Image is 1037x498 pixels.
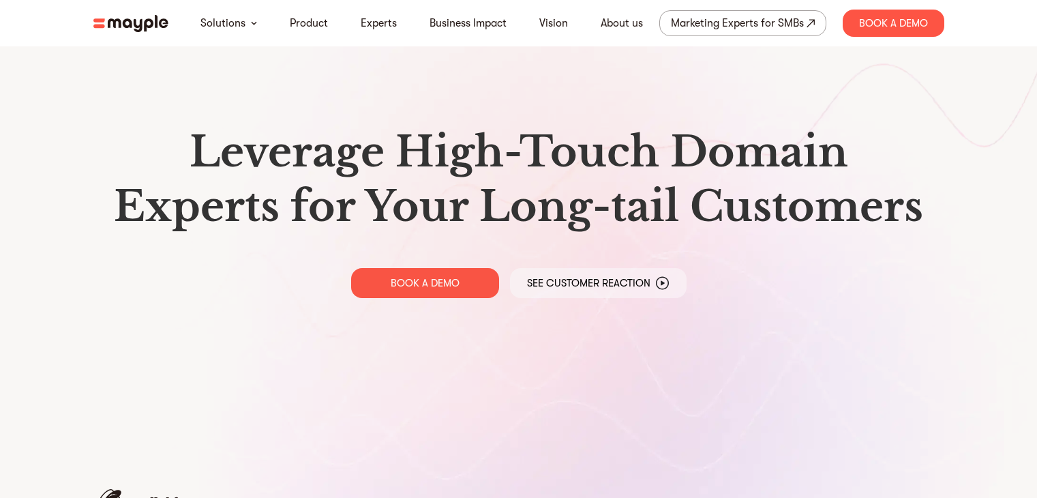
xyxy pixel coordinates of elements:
[671,14,804,33] div: Marketing Experts for SMBs
[290,15,328,31] a: Product
[843,10,944,37] div: Book A Demo
[104,125,933,234] h1: Leverage High-Touch Domain Experts for Your Long-tail Customers
[351,268,499,298] a: BOOK A DEMO
[601,15,643,31] a: About us
[659,10,826,36] a: Marketing Experts for SMBs
[361,15,397,31] a: Experts
[527,276,650,290] p: See Customer Reaction
[539,15,568,31] a: Vision
[200,15,245,31] a: Solutions
[93,15,168,32] img: mayple-logo
[510,268,687,298] a: See Customer Reaction
[391,276,460,290] p: BOOK A DEMO
[430,15,507,31] a: Business Impact
[251,21,257,25] img: arrow-down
